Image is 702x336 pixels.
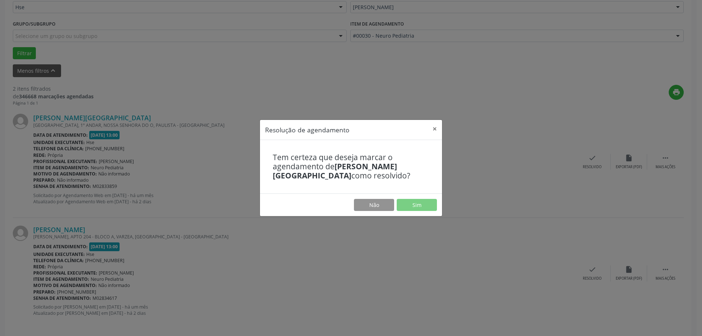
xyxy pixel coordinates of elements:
h5: Resolução de agendamento [265,125,350,135]
h4: Tem certeza que deseja marcar o agendamento de como resolvido? [273,153,429,181]
button: Não [354,199,394,211]
button: Sim [397,199,437,211]
button: Close [427,120,442,138]
b: [PERSON_NAME][GEOGRAPHIC_DATA] [273,161,397,181]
